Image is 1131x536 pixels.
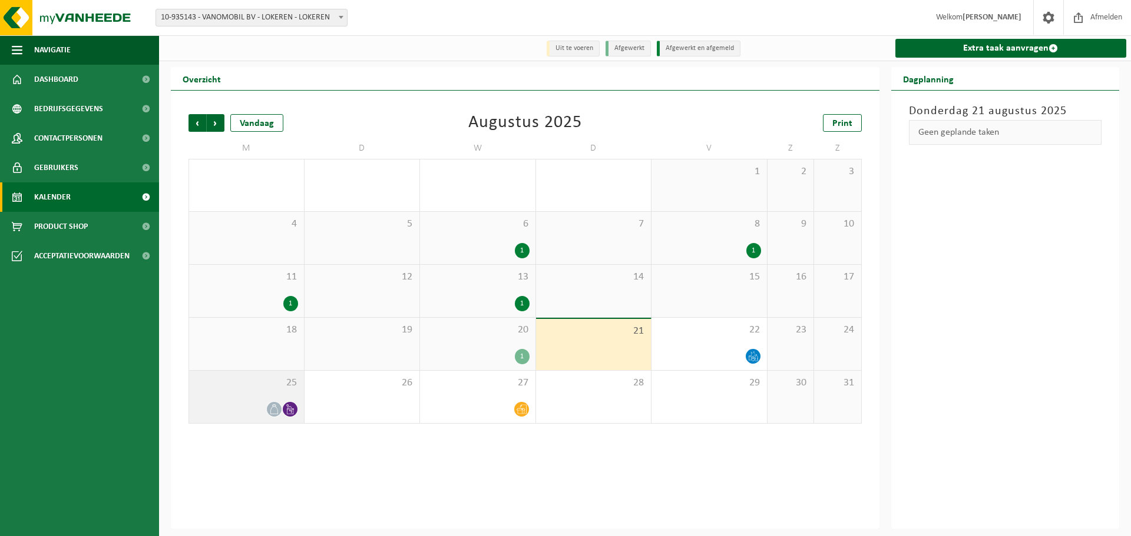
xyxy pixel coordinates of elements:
span: 16 [773,271,808,284]
span: Contactpersonen [34,124,102,153]
span: 8 [657,218,761,231]
div: 1 [515,349,530,364]
span: Dashboard [34,65,78,94]
span: 27 [426,377,530,389]
span: 19 [310,324,414,337]
span: 11 [195,271,298,284]
span: 6 [426,218,530,231]
div: 1 [515,243,530,258]
span: 13 [426,271,530,284]
td: V [652,138,768,159]
span: 20 [426,324,530,337]
a: Extra taak aanvragen [895,39,1127,58]
span: Kalender [34,182,71,212]
span: 21 [542,325,646,338]
span: 3 [820,165,855,178]
h2: Overzicht [171,67,233,90]
span: 26 [310,377,414,389]
span: 29 [657,377,761,389]
span: Volgende [207,114,224,132]
span: Bedrijfsgegevens [34,94,103,124]
span: 10-935143 - VANOMOBIL BV - LOKEREN - LOKEREN [156,9,348,26]
div: 1 [515,296,530,311]
span: 28 [542,377,646,389]
span: 23 [773,324,808,337]
span: 18 [195,324,298,337]
td: D [305,138,421,159]
td: Z [768,138,815,159]
span: 17 [820,271,855,284]
span: 4 [195,218,298,231]
h2: Dagplanning [891,67,965,90]
span: 7 [542,218,646,231]
span: 30 [773,377,808,389]
span: 10 [820,218,855,231]
td: W [420,138,536,159]
span: Gebruikers [34,153,78,182]
span: 15 [657,271,761,284]
strong: [PERSON_NAME] [963,13,1021,22]
div: Vandaag [230,114,283,132]
span: 24 [820,324,855,337]
span: Acceptatievoorwaarden [34,241,130,271]
span: 5 [310,218,414,231]
div: Augustus 2025 [468,114,582,132]
div: 1 [283,296,298,311]
div: Geen geplande taken [909,120,1102,145]
span: Vorige [188,114,206,132]
span: 12 [310,271,414,284]
span: 10-935143 - VANOMOBIL BV - LOKEREN - LOKEREN [156,9,347,26]
span: 9 [773,218,808,231]
td: Z [814,138,861,159]
span: 2 [773,165,808,178]
span: Print [832,119,852,128]
span: 1 [657,165,761,178]
li: Uit te voeren [547,41,600,56]
li: Afgewerkt en afgemeld [657,41,740,56]
td: M [188,138,305,159]
div: 1 [746,243,761,258]
a: Print [823,114,862,132]
span: 25 [195,377,298,389]
span: 31 [820,377,855,389]
span: 22 [657,324,761,337]
li: Afgewerkt [606,41,651,56]
span: Navigatie [34,35,71,65]
span: Product Shop [34,212,88,241]
td: D [536,138,652,159]
span: 14 [542,271,646,284]
h3: Donderdag 21 augustus 2025 [909,102,1102,120]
